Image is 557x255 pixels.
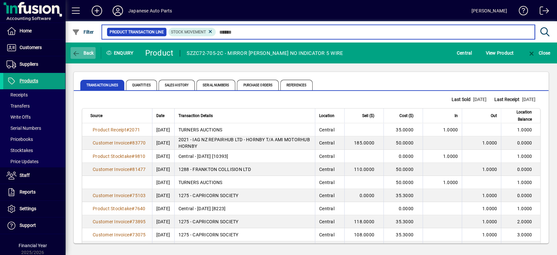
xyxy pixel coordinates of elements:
[319,112,340,119] div: Location
[7,159,39,164] span: Price Updates
[3,89,65,100] a: Receipts
[319,167,334,172] span: Central
[383,189,423,202] td: 35.3000
[152,215,174,228] td: [DATE]
[152,241,174,254] td: [DATE]
[168,28,216,36] mat-chip: Product Transaction Type: Stock movement
[383,136,423,150] td: 50.0000
[152,176,174,189] td: [DATE]
[7,126,41,131] span: Serial Numbers
[505,109,532,123] span: Location Balance
[174,202,315,215] td: Central - [DATE] [8223]
[132,193,146,198] span: 75103
[20,61,38,67] span: Suppliers
[383,176,423,189] td: 50.0000
[72,29,94,35] span: Filter
[501,123,540,136] td: 1.0000
[70,26,96,38] button: Filter
[522,97,535,102] span: [DATE]
[90,231,148,238] a: Customer Invoice#73075
[20,173,30,178] span: Staff
[93,232,129,237] span: Customer Invoice
[132,167,146,172] span: 81477
[482,232,497,237] span: 1.0000
[494,96,522,103] span: Last Receipt
[501,228,540,241] td: 3.0000
[93,206,132,211] span: Product Stocktake
[383,123,423,136] td: 35.0000
[280,80,313,90] span: References
[101,48,140,58] div: Enquiry
[93,219,129,224] span: Customer Invoice
[86,5,107,17] button: Add
[72,50,94,56] span: Back
[501,241,540,254] td: 4.0000
[3,201,65,217] a: Settings
[319,112,334,119] span: Location
[174,228,315,241] td: 1275 - CAPRICORN SOCIETY
[132,140,146,145] span: 83770
[319,127,334,132] span: Central
[319,154,334,159] span: Central
[196,80,235,90] span: Serial Numbers
[93,167,129,172] span: Customer Invoice
[107,5,128,17] button: Profile
[135,154,146,159] span: 9810
[90,112,102,119] span: Source
[520,47,557,59] app-page-header-button: Close enquiry
[3,145,65,156] a: Stocktakes
[20,223,36,228] span: Support
[90,112,148,119] div: Source
[3,40,65,56] a: Customers
[129,127,140,132] span: 2071
[90,126,142,133] a: Product Receipt#2071
[174,189,315,202] td: 1275 - CAPRICORN SOCIETY
[132,206,134,211] span: #
[455,112,458,119] span: In
[344,241,383,254] td: 0.0000
[501,189,540,202] td: 0.0000
[174,241,315,254] td: 1275 - CAPRICORN SOCIETY
[443,154,458,159] span: 1.0000
[152,189,174,202] td: [DATE]
[135,206,146,211] span: 7640
[110,29,164,35] span: Product Transaction Line
[473,97,487,102] span: [DATE]
[452,96,473,103] span: Last Sold
[20,206,36,211] span: Settings
[187,48,343,59] div: SZZC72-705-2C - MIRROR [PERSON_NAME] NO INDICATOR 5 WIRE
[486,48,514,58] span: View Product
[93,193,129,198] span: Customer Invoice
[319,193,334,198] span: Central
[93,127,126,132] span: Product Receipt
[152,163,174,176] td: [DATE]
[501,163,540,176] td: 0.0000
[501,176,540,189] td: 1.0000
[7,103,30,109] span: Transfers
[383,163,423,176] td: 50.0000
[362,112,374,119] span: Sell ($)
[152,136,174,150] td: [DATE]
[174,150,315,163] td: Central - [DATE] [10393]
[383,241,423,254] td: 35.3000
[3,167,65,184] a: Staff
[20,45,42,50] span: Customers
[7,92,28,97] span: Receipts
[344,136,383,150] td: 185.0000
[501,215,540,228] td: 2.0000
[443,127,458,132] span: 1.0000
[501,150,540,163] td: 1.0000
[443,180,458,185] span: 1.0000
[344,228,383,241] td: 108.0000
[383,150,423,163] td: 0.0000
[7,137,33,142] span: Pricebooks
[126,80,157,90] span: Quantities
[129,219,132,224] span: #
[174,136,315,150] td: 2021 - IAG NZ REPAIRHUB LTD - HORNBY T/A AMI MOTORHUB HORNBY
[3,134,65,145] a: Pricebooks
[3,111,65,123] a: Write Offs
[3,100,65,111] a: Transfers
[482,193,497,198] span: 1.0000
[152,228,174,241] td: [DATE]
[90,192,148,199] a: Customer Invoice#75103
